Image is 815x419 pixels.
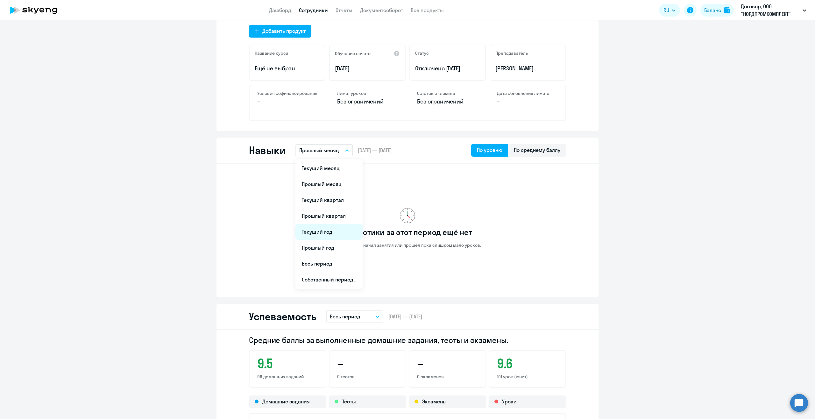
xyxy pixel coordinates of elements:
[659,4,680,17] button: RU
[262,27,306,35] div: Добавить продукт
[741,3,800,18] p: Договор, ООО "НОРДПРОМКОМПЛЕКТ"
[330,313,360,320] p: Весь период
[255,50,288,56] h5: Название курса
[295,159,363,289] ul: RU
[514,146,560,154] div: По среднему баллу
[417,97,478,106] p: Без ограничений
[299,146,339,154] p: Прошлый месяц
[497,374,558,380] p: 101 урок (юнит)
[257,374,318,380] p: 99 домашних заданий
[335,64,400,73] p: [DATE]
[326,310,383,323] button: Весь период
[495,50,528,56] h5: Преподаватель
[255,64,320,73] p: Ещё не выбран
[388,313,422,320] span: [DATE] — [DATE]
[409,395,486,408] div: Экзамены
[249,395,326,408] div: Домашние задания
[417,374,478,380] p: 0 экзаменов
[417,356,478,371] h3: –
[360,7,403,13] a: Документооборот
[336,7,352,13] a: Отчеты
[497,97,558,106] p: –
[257,90,318,96] h4: Условия софинансирования
[334,242,481,248] p: Сотрудник не начал занятия или прошёл пока слишком мало уроков.
[329,395,406,408] div: Тесты
[738,3,810,18] button: Договор, ООО "НОРДПРОМКОМПЛЕКТ"
[335,51,371,56] h5: Обучение начато
[495,64,560,73] p: [PERSON_NAME]
[477,146,502,154] div: По уровню
[249,25,311,38] button: Добавить продукт
[411,7,444,13] a: Все продукты
[497,90,558,96] h4: Дата обновления лимита
[700,4,734,17] button: Балансbalance
[257,356,318,371] h3: 9.5
[400,208,415,223] img: no-data
[337,97,398,106] p: Без ограничений
[337,90,398,96] h4: Лимит уроков
[704,6,721,14] div: Баланс
[269,7,291,13] a: Дашборд
[489,395,566,408] div: Уроки
[299,7,328,13] a: Сотрудники
[415,50,429,56] h5: Статус
[337,356,398,371] h3: –
[257,97,318,106] p: –
[249,335,566,345] h2: Средние баллы за выполненные домашние задания, тесты и экзамены.
[337,374,398,380] p: 0 тестов
[442,65,461,72] span: с [DATE]
[663,6,669,14] span: RU
[249,144,285,157] h2: Навыки
[295,144,353,156] button: Прошлый месяц
[343,227,472,237] h3: Статистики за этот период ещё нет
[415,64,480,73] p: Отключен
[249,310,316,323] h2: Успеваемость
[497,356,558,371] h3: 9.6
[417,90,478,96] h4: Остаток от лимита
[358,147,392,154] span: [DATE] — [DATE]
[724,7,730,13] img: balance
